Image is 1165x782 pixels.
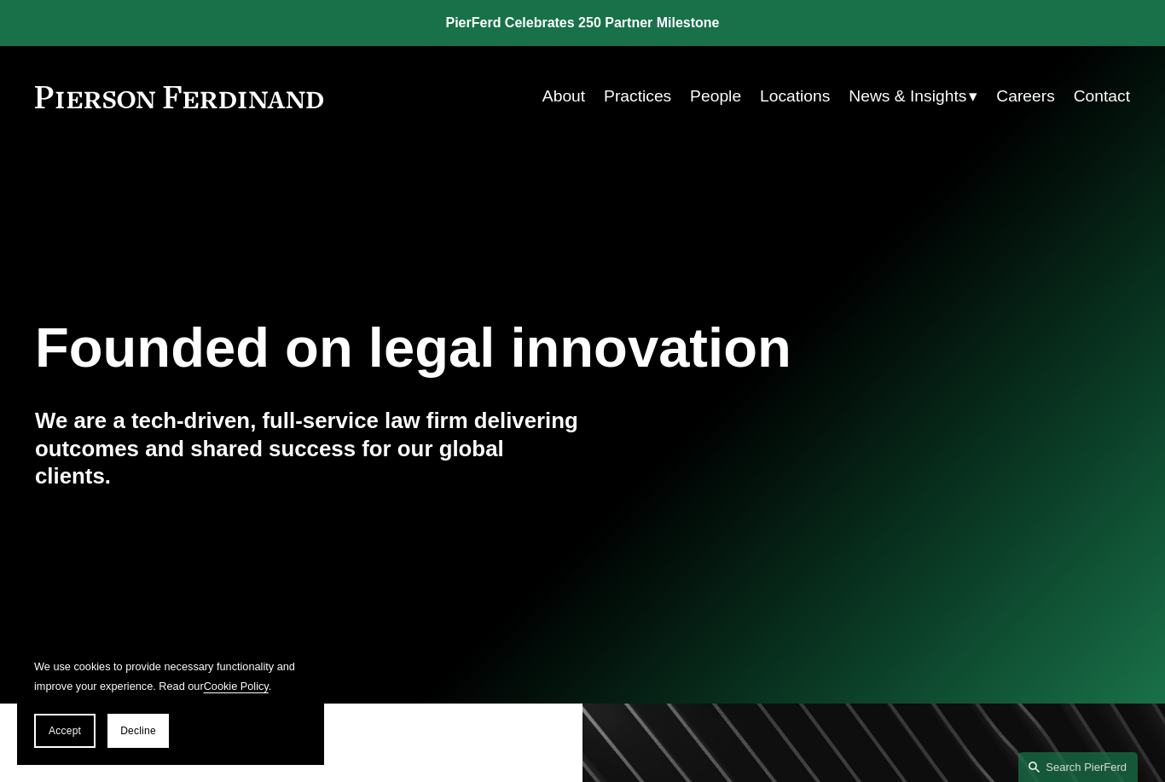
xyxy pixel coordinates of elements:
span: News & Insights [849,82,966,112]
button: Accept [34,714,96,748]
button: Decline [107,714,169,748]
a: Locations [760,80,830,113]
section: Cookie banner [17,640,324,765]
span: Accept [49,725,81,737]
a: Careers [996,80,1055,113]
a: Cookie Policy [204,680,269,692]
a: Contact [1074,80,1130,113]
h1: Founded on legal innovation [35,316,948,380]
a: About [542,80,585,113]
h4: We are a tech-driven, full-service law firm delivering outcomes and shared success for our global... [35,407,582,490]
a: People [690,80,741,113]
p: We use cookies to provide necessary functionality and improve your experience. Read our . [34,657,307,697]
a: Search this site [1018,752,1138,782]
a: Practices [604,80,671,113]
span: Decline [120,725,156,737]
a: folder dropdown [849,80,977,113]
